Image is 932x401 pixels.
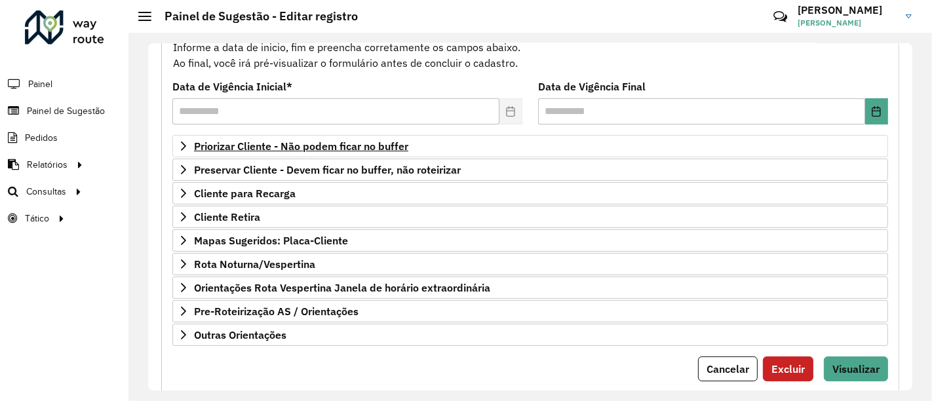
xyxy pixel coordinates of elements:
[798,17,896,29] span: [PERSON_NAME]
[194,212,260,222] span: Cliente Retira
[698,356,758,381] button: Cancelar
[172,300,888,322] a: Pre-Roteirização AS / Orientações
[766,3,794,31] a: Contato Rápido
[538,79,646,94] label: Data de Vigência Final
[172,253,888,275] a: Rota Noturna/Vespertina
[771,362,805,375] span: Excluir
[172,277,888,299] a: Orientações Rota Vespertina Janela de horário extraordinária
[763,356,813,381] button: Excluir
[194,164,461,175] span: Preservar Cliente - Devem ficar no buffer, não roteirizar
[172,182,888,204] a: Cliente para Recarga
[172,206,888,228] a: Cliente Retira
[707,362,749,375] span: Cancelar
[172,159,888,181] a: Preservar Cliente - Devem ficar no buffer, não roteirizar
[194,259,315,269] span: Rota Noturna/Vespertina
[172,324,888,346] a: Outras Orientações
[194,306,359,316] span: Pre-Roteirização AS / Orientações
[25,212,49,225] span: Tático
[172,135,888,157] a: Priorizar Cliente - Não podem ficar no buffer
[25,131,58,145] span: Pedidos
[194,330,286,340] span: Outras Orientações
[172,229,888,252] a: Mapas Sugeridos: Placa-Cliente
[28,77,52,91] span: Painel
[194,141,408,151] span: Priorizar Cliente - Não podem ficar no buffer
[172,79,292,94] label: Data de Vigência Inicial
[27,104,105,118] span: Painel de Sugestão
[194,282,490,293] span: Orientações Rota Vespertina Janela de horário extraordinária
[798,4,896,16] h3: [PERSON_NAME]
[172,23,888,71] div: Informe a data de inicio, fim e preencha corretamente os campos abaixo. Ao final, você irá pré-vi...
[151,9,358,24] h2: Painel de Sugestão - Editar registro
[194,188,296,199] span: Cliente para Recarga
[27,158,68,172] span: Relatórios
[824,356,888,381] button: Visualizar
[832,362,880,375] span: Visualizar
[26,185,66,199] span: Consultas
[194,235,348,246] span: Mapas Sugeridos: Placa-Cliente
[865,98,888,124] button: Choose Date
